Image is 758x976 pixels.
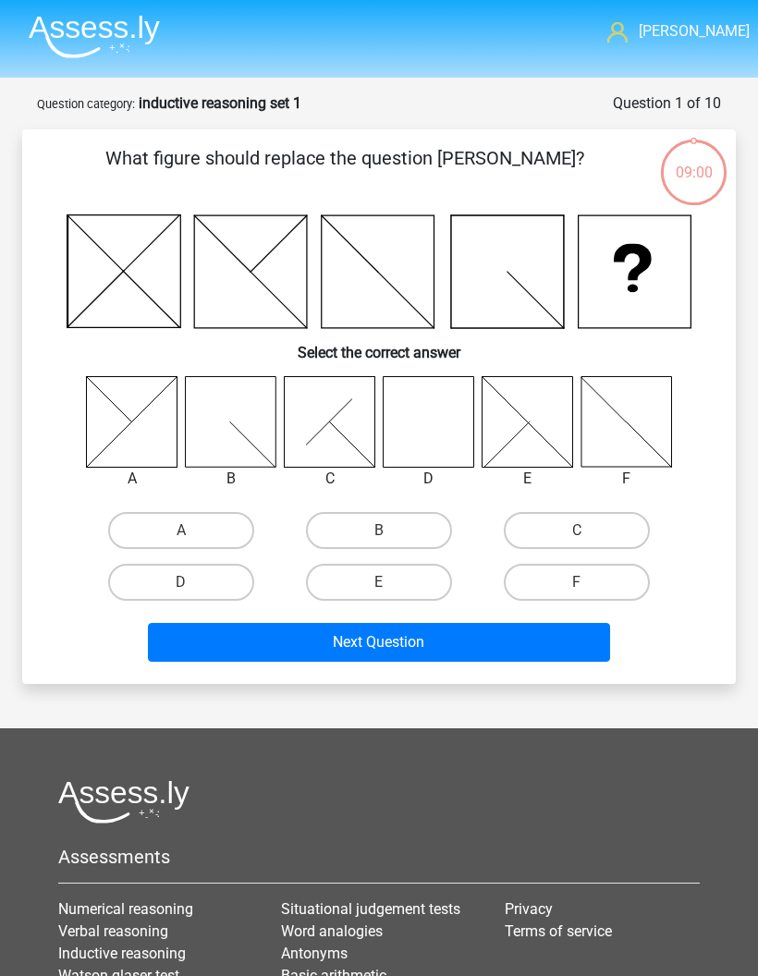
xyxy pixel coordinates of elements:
[171,468,290,490] div: B
[72,468,191,490] div: A
[504,564,650,601] label: F
[29,15,160,58] img: Assessly
[468,468,587,490] div: E
[108,512,254,549] label: A
[58,922,168,940] a: Verbal reasoning
[281,922,383,940] a: Word analogies
[306,512,452,549] label: B
[505,922,612,940] a: Terms of service
[58,780,189,823] img: Assessly logo
[639,22,750,40] span: [PERSON_NAME]
[270,468,389,490] div: C
[52,329,706,361] h6: Select the correct answer
[504,512,650,549] label: C
[369,468,488,490] div: D
[567,468,686,490] div: F
[505,900,553,918] a: Privacy
[613,92,721,115] div: Question 1 of 10
[58,945,186,962] a: Inductive reasoning
[148,623,611,662] button: Next Question
[52,144,637,200] p: What figure should replace the question [PERSON_NAME]?
[108,564,254,601] label: D
[37,97,135,111] small: Question category:
[139,94,301,112] strong: inductive reasoning set 1
[306,564,452,601] label: E
[281,900,460,918] a: Situational judgement tests
[659,138,728,184] div: 09:00
[281,945,348,962] a: Antonyms
[58,846,700,868] h5: Assessments
[607,20,744,43] a: [PERSON_NAME]
[58,900,193,918] a: Numerical reasoning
